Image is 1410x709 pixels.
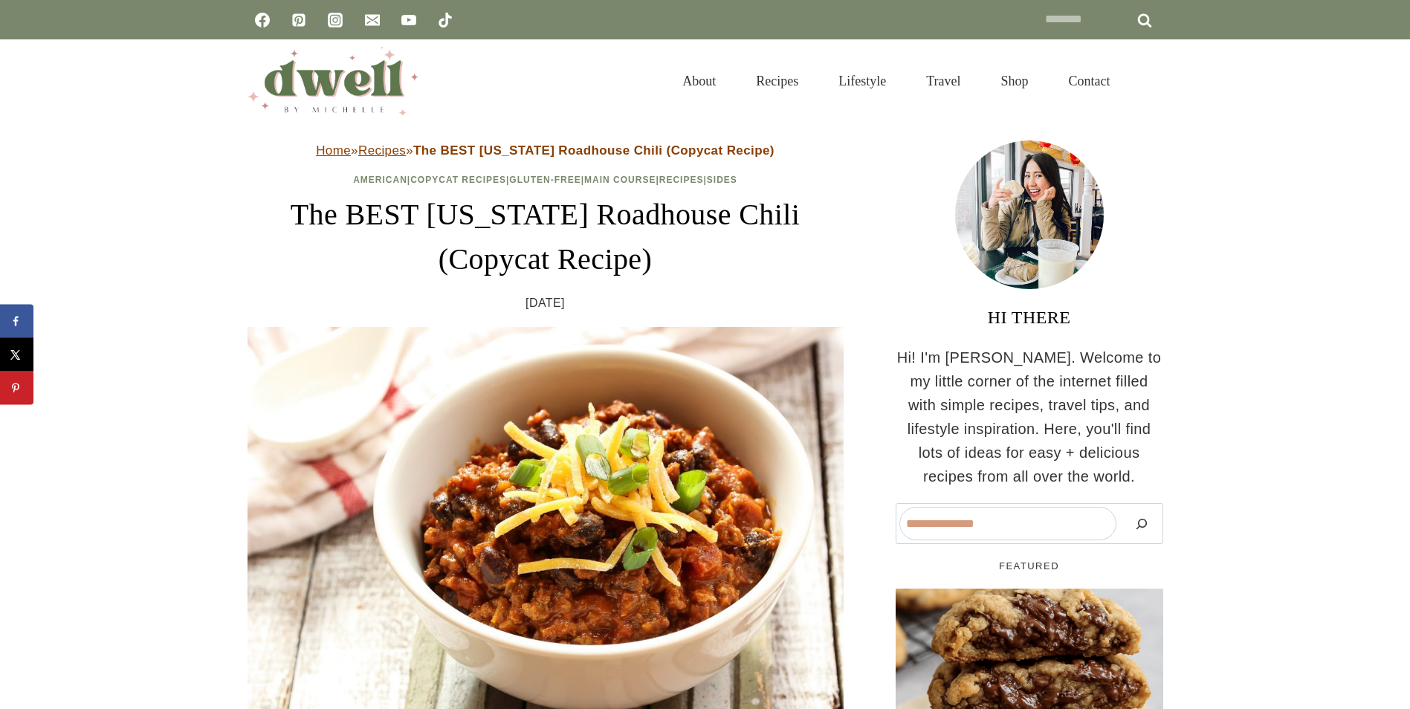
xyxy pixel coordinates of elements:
[316,143,351,158] a: Home
[659,175,704,185] a: Recipes
[896,559,1163,574] h5: FEATURED
[394,5,424,35] a: YouTube
[353,175,737,185] span: | | | | |
[316,143,774,158] span: » »
[248,47,418,115] img: DWELL by michelle
[736,57,818,106] a: Recipes
[413,143,774,158] strong: The BEST [US_STATE] Roadhouse Chili (Copycat Recipe)
[896,304,1163,331] h3: HI THERE
[353,175,407,185] a: American
[284,5,314,35] a: Pinterest
[1124,507,1160,540] button: Search
[662,57,1130,106] nav: Primary Navigation
[1138,68,1163,94] button: View Search Form
[410,175,506,185] a: Copycat Recipes
[525,294,565,313] time: [DATE]
[584,175,656,185] a: Main Course
[707,175,737,185] a: Sides
[509,175,581,185] a: Gluten-Free
[358,5,387,35] a: Email
[980,57,1048,106] a: Shop
[906,57,980,106] a: Travel
[320,5,350,35] a: Instagram
[662,57,736,106] a: About
[358,143,406,158] a: Recipes
[818,57,906,106] a: Lifestyle
[248,192,844,282] h1: The BEST [US_STATE] Roadhouse Chili (Copycat Recipe)
[430,5,460,35] a: TikTok
[896,346,1163,488] p: Hi! I'm [PERSON_NAME]. Welcome to my little corner of the internet filled with simple recipes, tr...
[1049,57,1131,106] a: Contact
[248,5,277,35] a: Facebook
